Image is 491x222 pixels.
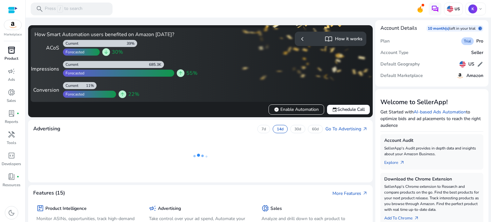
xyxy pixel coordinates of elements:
h4: How Smart Automation users benefited on Amazon [DATE]? [35,32,198,38]
a: Explorearrow_outward [384,157,410,166]
span: campaign [149,204,157,212]
span: arrow_downward [104,50,109,55]
div: Conversion [35,86,59,94]
h5: Default Geography [380,62,420,67]
span: donut_small [8,88,15,96]
p: Developers [2,161,21,167]
a: AI-based Ads Automation [414,109,466,115]
div: Forecasted [63,71,84,76]
div: Current [63,62,78,67]
span: fiber_manual_record [17,175,19,178]
span: chevron_left [299,35,306,43]
div: 685.3K [149,62,164,67]
span: import_contacts [325,35,332,43]
a: More Featuresarrow_outward [332,190,368,197]
p: Sales [7,98,16,103]
span: campaign [8,67,15,75]
span: arrow_upward [120,92,125,97]
h5: US [468,62,474,67]
div: Forecasted [63,50,84,55]
span: inventory_2 [8,46,15,54]
p: Product [4,56,18,61]
p: 30d [294,126,301,132]
h5: How it works [335,36,362,42]
span: package [36,204,44,212]
h4: Features (15) [33,190,65,196]
span: arrow_upward [178,71,183,76]
a: Go To Advertisingarrow_outward [325,126,368,132]
div: 11% [86,83,97,88]
span: arrow_outward [414,216,419,221]
span: 22% [128,90,139,98]
h5: Account Type [380,50,409,56]
h5: Download the Chrome Extension [384,177,479,182]
span: schedule [478,27,482,30]
h3: Welcome to SellerApp! [380,98,483,106]
p: Resources [3,182,20,188]
p: Tools [7,140,16,146]
span: edit [477,61,483,67]
span: book_4 [8,173,15,180]
h5: Seller [471,50,483,56]
h5: Sales [270,206,282,211]
span: / [57,5,63,12]
p: K [468,4,477,13]
span: lab_profile [8,110,15,117]
span: Enable Automation [274,106,319,113]
span: event [332,107,337,112]
p: 7d [261,126,266,132]
h5: Plan [380,39,390,44]
p: 60d [312,126,319,132]
img: amazon.svg [456,72,464,80]
div: 39% [127,41,137,46]
span: verified [274,107,279,112]
h5: Product Intelligence [45,206,87,211]
p: SellerApp's Chrome extension to Research and compare products on the go. Find the best products f... [384,184,479,212]
button: eventSchedule Call [327,104,370,115]
h5: Amazon [466,73,483,79]
a: Add To Chrome [384,212,424,221]
p: SellerApp's Audit provides in depth data and insights about your Amazon Business. [384,145,479,157]
p: Reports [5,119,18,125]
span: arrow_outward [362,191,368,196]
p: Marketplace [4,32,22,37]
p: Ads [8,77,15,82]
img: us.svg [459,61,466,67]
h5: Default Marketplace [380,73,423,79]
h5: Pro [476,39,483,44]
p: 10 month(s) [428,26,449,31]
span: handyman [8,131,15,138]
p: 14d [277,126,284,132]
h5: Account Audit [384,138,479,143]
p: Get Started with to optimize bids and ad placements to reach the right audience [380,109,483,129]
span: donut_small [261,204,269,212]
span: code_blocks [8,152,15,159]
p: left in your trial [449,26,478,31]
span: search [36,5,43,13]
span: keyboard_arrow_down [478,6,483,11]
span: arrow_outward [400,160,405,165]
button: verifiedEnable Automation [269,104,324,115]
img: us.svg [447,6,453,12]
span: arrow_outward [362,126,368,132]
div: Current [63,41,78,46]
div: Impressions [35,65,59,73]
div: Current [63,83,78,88]
span: 30% [112,48,123,56]
span: 55% [186,69,198,77]
span: dark_mode [8,209,15,217]
p: Press to search [45,5,82,12]
span: Schedule Call [332,106,365,113]
h4: Account Details [380,25,417,31]
span: Trial [464,39,471,44]
p: US [453,6,460,11]
div: ACoS [35,44,59,52]
h4: Advertising [33,126,60,132]
h5: Advertising [158,206,181,211]
img: amazon.svg [4,20,21,30]
span: fiber_manual_record [17,112,19,115]
div: Forecasted [63,92,84,97]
